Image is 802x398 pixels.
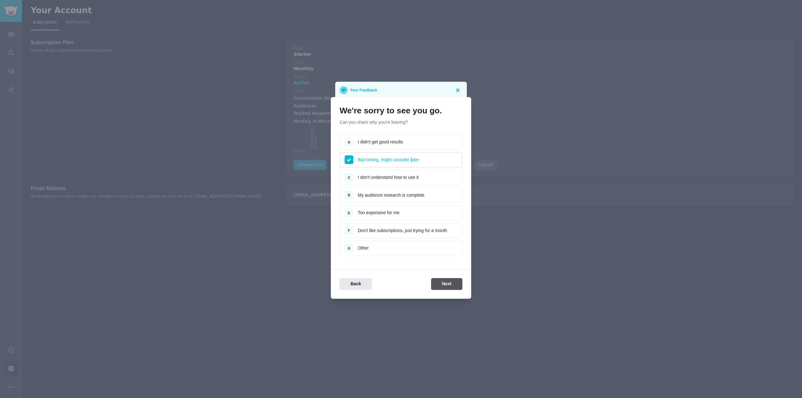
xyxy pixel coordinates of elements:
[348,193,350,197] span: D
[431,278,462,290] button: Next
[340,278,372,290] button: Back
[348,140,350,144] span: A
[348,176,350,179] span: C
[340,106,462,116] h1: We're sorry to see you go.
[340,119,462,126] p: Can you share why you're leaving?
[350,86,377,94] p: Your Feedback
[348,211,350,215] span: E
[348,246,350,250] span: G
[348,229,350,232] span: F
